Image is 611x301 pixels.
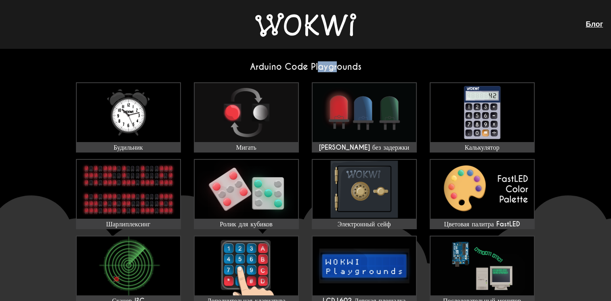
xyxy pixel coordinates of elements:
img: Вокви [255,13,356,37]
div: Цветовая палитра FastLED [430,220,534,228]
a: Мигать [194,82,299,153]
div: Будильник [77,144,180,152]
div: [PERSON_NAME] без задержки [313,144,416,152]
a: [PERSON_NAME] без задержки [312,82,417,153]
img: Цветовая палитра FastLED [430,160,534,219]
div: Калькулятор [430,144,534,152]
img: Электронный сейф [313,160,416,219]
a: Шарлиплексинг [76,159,181,229]
img: Будильник [77,83,180,142]
img: Шарлиплексинг [77,160,180,219]
a: Блог [586,20,603,28]
img: Калькулятор [430,83,534,142]
div: Шарлиплексинг [77,220,180,228]
div: Электронный сейф [313,220,416,228]
img: Дополнительная клавиатура [195,236,298,295]
a: Цветовая палитра FastLED [430,159,535,229]
h2: Arduino Code Playgrounds [69,61,542,72]
img: Сканер I²C [77,236,180,295]
a: Будильник [76,82,181,153]
a: Калькулятор [430,82,535,153]
a: Электронный сейф [312,159,417,229]
img: Мигать [195,83,298,142]
a: Ролик для кубиков [194,159,299,229]
div: Ролик для кубиков [195,220,298,228]
div: Мигать [195,144,298,152]
img: LCD1602 Детская площадка [313,236,416,295]
img: Мигайте без задержки [313,83,416,142]
img: Последовательный монитор [430,236,534,295]
img: Ролик для кубиков [195,160,298,219]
